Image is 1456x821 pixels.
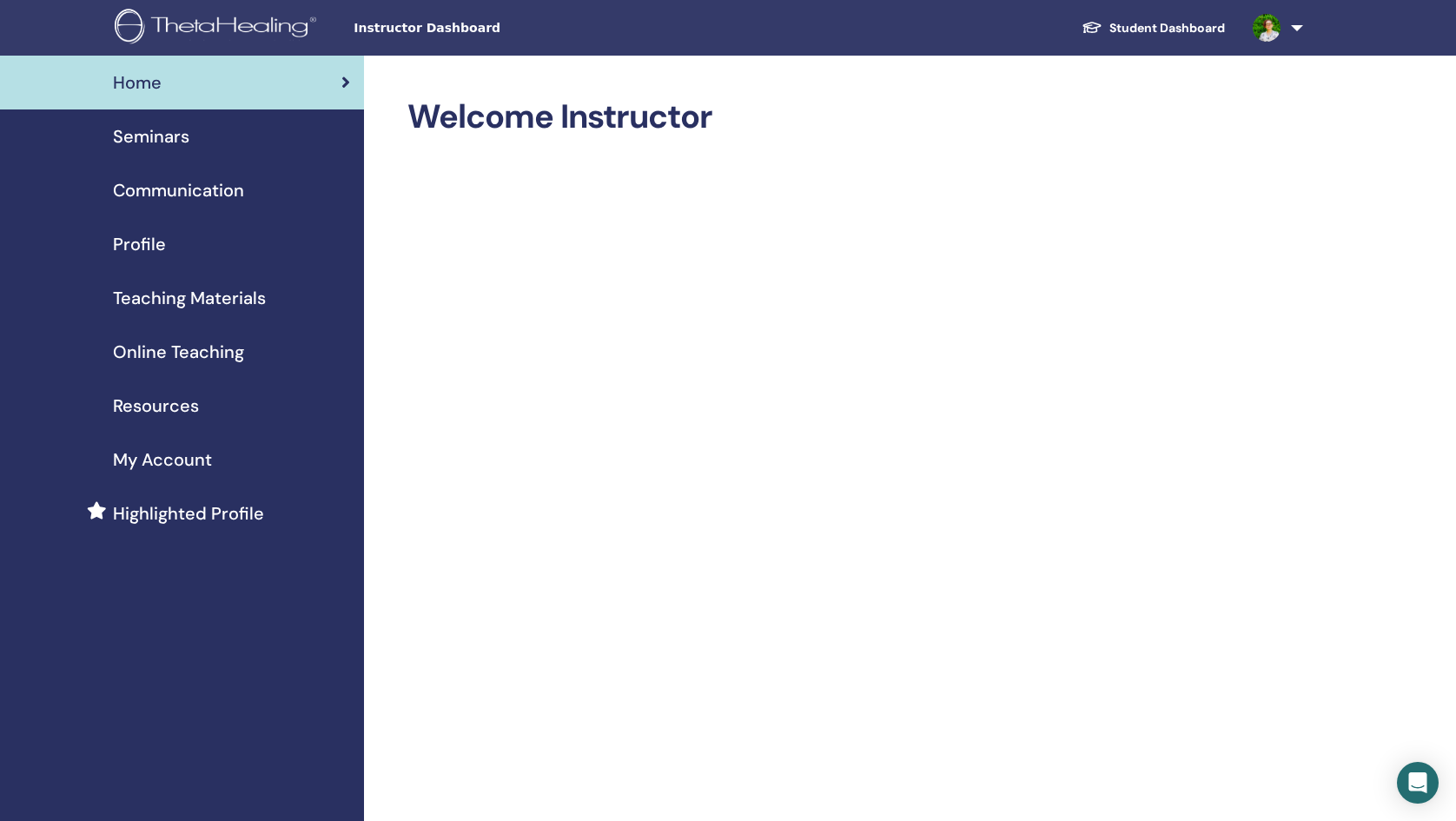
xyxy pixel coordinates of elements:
img: default.jpg [1253,14,1281,42]
img: logo.png [115,9,322,48]
div: Open Intercom Messenger [1397,762,1439,804]
span: Home [113,70,162,96]
span: Highlighted Profile [113,500,264,526]
span: Resources [113,393,199,419]
h2: Welcome Instructor [407,97,1300,137]
span: My Account [113,447,212,473]
a: Student Dashboard [1068,12,1239,44]
span: Teaching Materials [113,285,266,311]
span: Communication [113,177,244,203]
img: graduation-cap-white.svg [1082,20,1102,35]
span: Online Teaching [113,339,244,365]
span: Seminars [113,123,189,149]
span: Profile [113,231,166,257]
span: Instructor Dashboard [354,19,614,37]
